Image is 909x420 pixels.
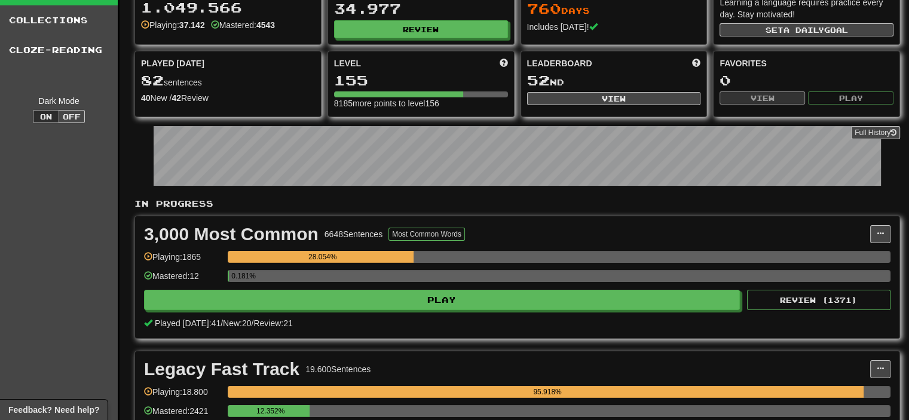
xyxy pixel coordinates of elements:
strong: 4543 [256,20,275,30]
button: Play [808,91,893,105]
button: Review (1371) [747,290,890,310]
div: Playing: 18.800 [144,386,222,406]
span: Level [334,57,361,69]
span: 52 [527,72,550,88]
div: Mastered: 12 [144,270,222,290]
span: a daily [783,26,824,34]
span: Review: 21 [253,318,292,328]
button: Seta dailygoal [720,23,893,36]
div: sentences [141,73,315,88]
button: View [527,92,701,105]
strong: 42 [172,93,181,103]
strong: 40 [141,93,151,103]
div: Playing: 1865 [144,251,222,271]
div: 8185 more points to level 156 [334,97,508,109]
span: Open feedback widget [8,404,99,416]
div: 12.352% [231,405,310,417]
div: 0 [720,73,893,88]
div: Dark Mode [9,95,109,107]
button: Review [334,20,508,38]
span: New: 20 [223,318,251,328]
div: 6648 Sentences [325,228,382,240]
div: Includes [DATE]! [527,21,701,33]
div: New / Review [141,92,315,104]
div: Favorites [720,57,893,69]
p: In Progress [134,198,900,210]
div: nd [527,73,701,88]
div: 155 [334,73,508,88]
span: 82 [141,72,164,88]
span: Played [DATE]: 41 [155,318,221,328]
div: 28.054% [231,251,414,263]
strong: 37.142 [179,20,205,30]
div: Mastered: [211,19,275,31]
div: 3,000 Most Common [144,225,319,243]
div: Day s [527,1,701,17]
div: 19.600 Sentences [305,363,371,375]
button: Off [59,110,85,123]
div: Legacy Fast Track [144,360,299,378]
span: Leaderboard [527,57,592,69]
button: On [33,110,59,123]
span: / [252,318,254,328]
div: Playing: [141,19,205,31]
span: / [221,318,223,328]
div: 34.977 [334,1,508,16]
span: Score more points to level up [500,57,508,69]
span: Played [DATE] [141,57,204,69]
span: This week in points, UTC [692,57,700,69]
a: Full History [851,126,900,139]
button: Most Common Words [388,228,465,241]
div: 95.918% [231,386,863,398]
button: Play [144,290,740,310]
button: View [720,91,805,105]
